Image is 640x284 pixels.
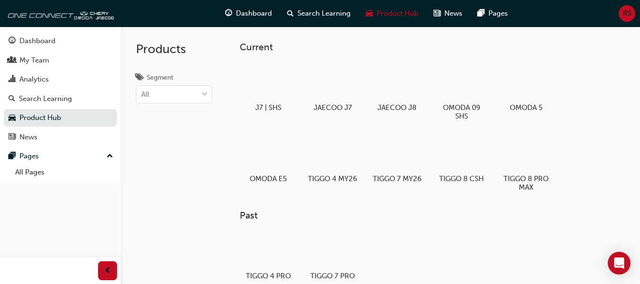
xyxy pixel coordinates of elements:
[608,252,631,275] div: Open Intercom Messenger
[287,8,294,19] span: search-icon
[369,60,425,115] a: JAECOO J8
[279,4,358,23] a: search-iconSearch Learning
[240,42,625,53] h3: Current
[437,174,487,183] h5: TIGGO 8 CSH
[308,103,358,112] h5: JAECOO J7
[308,272,358,280] h5: TIGGO 7 PRO
[444,8,462,19] span: News
[9,56,16,65] span: people-icon
[107,150,113,163] span: up-icon
[243,174,293,183] h5: OMODA E5
[147,73,173,82] div: Segment
[497,131,554,195] a: TIGGO 8 PRO MAX
[369,131,425,186] a: TIGGO 7 MY26
[9,133,16,142] span: news-icon
[4,32,117,50] a: Dashboard
[240,60,297,115] a: J7 | SHS
[243,272,293,280] h5: TIGGO 4 PRO
[201,89,208,101] span: down-icon
[9,75,16,84] span: chart-icon
[488,8,508,19] span: Pages
[497,60,554,115] a: OMODA 5
[426,4,470,23] a: news-iconNews
[9,114,16,122] span: car-icon
[437,103,487,120] h5: OMODA 09 SHS
[619,5,635,22] button: RS
[478,8,485,19] span: pages-icon
[623,8,631,19] span: RS
[4,71,117,88] a: Analytics
[225,8,232,19] span: guage-icon
[358,4,426,23] a: car-iconProduct Hub
[433,60,490,124] a: OMODA 09 SHS
[304,229,361,284] a: TIGGO 7 PRO
[372,103,422,112] h5: JAECOO J8
[19,55,49,66] div: My Team
[501,174,551,192] h5: TIGGO 8 PRO MAX
[4,109,117,127] a: Product Hub
[5,4,114,23] img: oneconnect
[11,165,117,180] a: All Pages
[433,131,490,186] a: TIGGO 8 CSH
[9,152,16,161] span: pages-icon
[243,103,293,112] h5: J7 | SHS
[19,74,49,85] div: Analytics
[4,147,117,165] button: Pages
[372,174,422,183] h5: TIGGO 7 MY26
[377,8,418,19] span: Product Hub
[4,128,117,146] a: News
[236,8,272,19] span: Dashboard
[4,90,117,108] a: Search Learning
[136,74,143,82] span: tags-icon
[19,93,72,104] div: Search Learning
[4,52,117,69] a: My Team
[19,36,55,46] div: Dashboard
[240,229,297,284] a: TIGGO 4 PRO
[240,131,297,186] a: OMODA E5
[297,8,351,19] span: Search Learning
[9,95,15,103] span: search-icon
[433,8,441,19] span: news-icon
[104,265,111,277] span: prev-icon
[304,60,361,115] a: JAECOO J7
[366,8,373,19] span: car-icon
[470,4,515,23] a: pages-iconPages
[4,30,117,147] button: DashboardMy TeamAnalyticsSearch LearningProduct HubNews
[240,210,625,221] h3: Past
[217,4,279,23] a: guage-iconDashboard
[136,42,212,57] h2: Products
[304,131,361,186] a: TIGGO 4 MY26
[141,89,149,100] div: All
[9,37,16,46] span: guage-icon
[19,151,39,162] div: Pages
[19,132,37,143] div: News
[501,103,551,112] h5: OMODA 5
[308,174,358,183] h5: TIGGO 4 MY26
